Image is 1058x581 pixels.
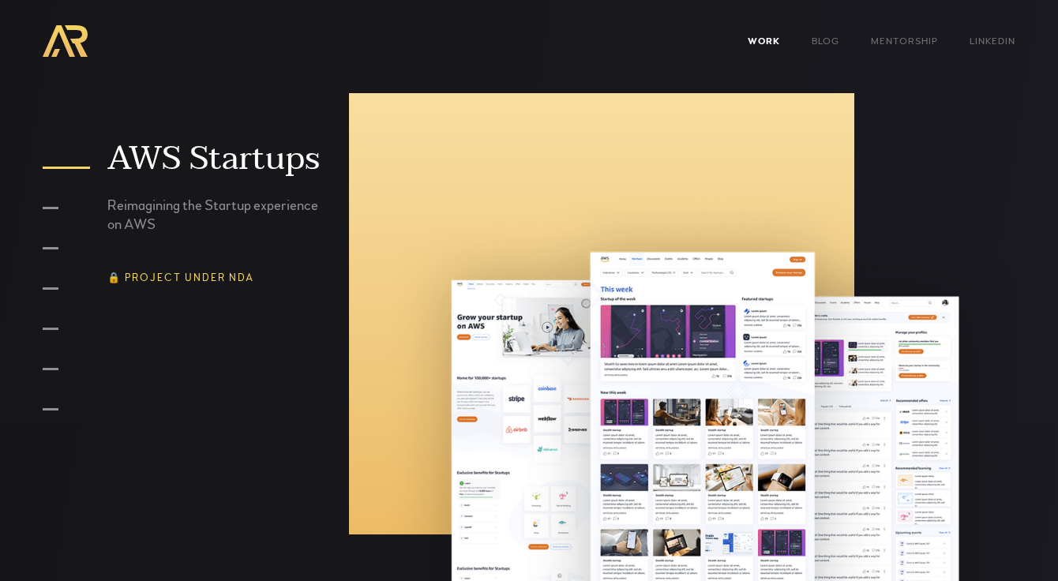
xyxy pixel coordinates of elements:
[954,26,1031,56] a: LinkedIn
[107,178,325,234] div: Reimagining the Startup experience on AWS
[43,25,88,57] a: home
[732,26,796,56] a: WORK
[107,140,325,178] div: AWS Startups
[855,26,954,56] a: Mentorship
[107,273,254,284] div: 🔒 Project under NDA
[796,26,855,56] a: Blog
